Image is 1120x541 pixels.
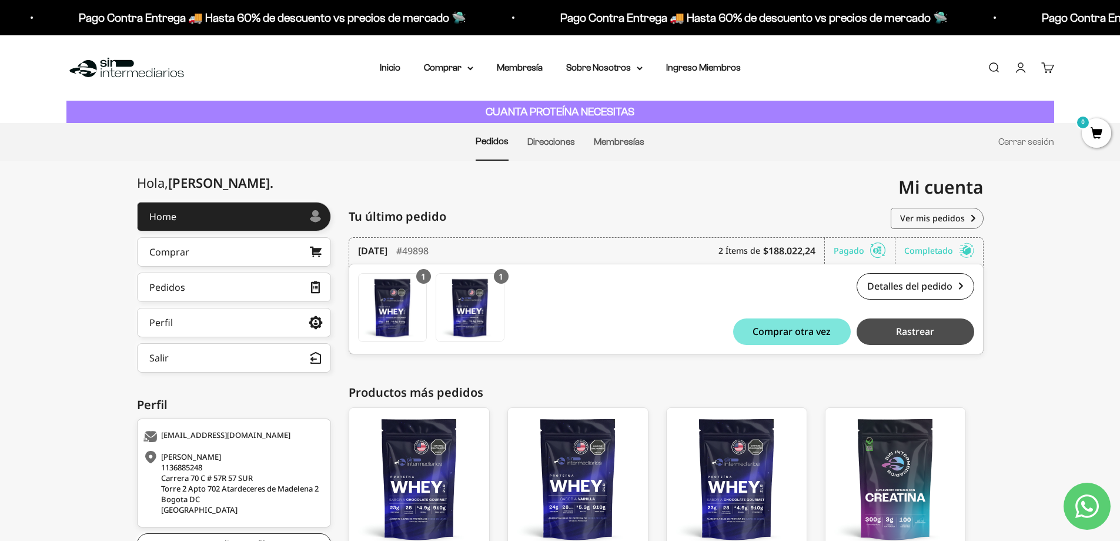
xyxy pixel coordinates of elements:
[358,273,427,342] a: Proteína Whey - Chocolate - Chocolate / 2 libras (910g)
[494,269,509,284] div: 1
[477,8,864,27] p: Pago Contra Entrega 🚚 Hasta 60% de descuento vs precios de mercado 🛸
[416,269,431,284] div: 1
[497,62,543,72] a: Membresía
[358,244,387,258] time: [DATE]
[396,238,429,264] div: #49898
[137,396,331,414] div: Perfil
[733,318,851,345] button: Comprar otra vez
[137,175,273,190] div: Hola,
[834,238,895,264] div: Pagado
[137,308,331,337] a: Perfil
[857,318,974,345] button: Rastrear
[566,60,643,75] summary: Sobre Nosotros
[137,237,331,267] a: Comprar
[1076,115,1090,130] mark: 0
[149,283,185,292] div: Pedidos
[149,212,176,221] div: Home
[998,137,1054,147] a: Cerrar sesión
[143,452,322,515] div: [PERSON_NAME] 1136885248 Carrera 70 C # 57R 57 SUR Torre 2 Apto 702 Atardeceres de Madelena 2 Bog...
[753,327,831,336] span: Comprar otra vez
[594,137,644,147] a: Membresías
[891,208,984,229] a: Ver mis pedidos
[527,137,575,147] a: Direcciones
[436,273,504,342] a: Proteína Whey - Vainilla - Vainilla / 2 libras (910g)
[168,174,273,191] span: [PERSON_NAME]
[436,274,504,341] img: Translation missing: es.Proteína Whey - Vainilla - Vainilla / 2 libras (910g)
[486,105,634,118] strong: CUANTA PROTEÍNA NECESITAS
[349,208,446,225] span: Tu último pedido
[666,62,741,72] a: Ingreso Miembros
[359,274,426,341] img: Translation missing: es.Proteína Whey - Chocolate - Chocolate / 2 libras (910g)
[270,174,273,191] span: .
[896,327,934,336] span: Rastrear
[904,238,974,264] div: Completado
[857,273,974,300] a: Detalles del pedido
[149,318,173,327] div: Perfil
[137,202,331,231] a: Home
[380,62,400,72] a: Inicio
[143,431,322,443] div: [EMAIL_ADDRESS][DOMAIN_NAME]
[424,60,473,75] summary: Comprar
[349,384,984,401] div: Productos más pedidos
[763,244,815,258] b: $188.022,24
[149,247,189,257] div: Comprar
[149,353,169,363] div: Salir
[137,273,331,302] a: Pedidos
[476,136,509,146] a: Pedidos
[718,238,825,264] div: 2 Ítems de
[898,175,984,199] span: Mi cuenta
[137,343,331,373] button: Salir
[1082,128,1111,141] a: 0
